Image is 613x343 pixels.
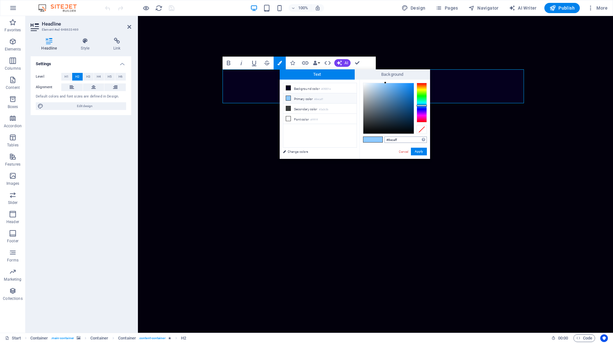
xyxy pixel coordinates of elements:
button: AI Writer [506,3,539,13]
p: Columns [5,66,21,71]
li: Secondary color [283,104,357,114]
p: Content [6,85,20,90]
button: H5 [104,73,115,81]
p: Footer [7,238,19,244]
li: Primary color [283,93,357,104]
span: H3 [86,73,90,81]
p: Marketing [4,277,21,282]
span: #8ecaff [373,137,382,142]
p: Collections [3,296,22,301]
img: Editor Logo [37,4,85,12]
p: Images [6,181,19,186]
button: Strikethrough [261,57,273,69]
small: #05001e [321,87,331,91]
small: #ffffff [310,118,318,122]
div: Design (Ctrl+Alt+Y) [399,3,428,13]
a: Cancel [398,149,409,154]
p: Slider [8,200,18,205]
span: #8ecaff [363,137,373,142]
a: Change colors [280,148,354,156]
span: Click to select. Double-click to edit [30,334,48,342]
span: Navigator [468,5,499,11]
button: Code [573,334,595,342]
button: H1 [61,73,72,81]
button: Italic (Ctrl+I) [235,57,247,69]
span: Click to select. Double-click to edit [90,334,108,342]
span: Edit design [45,102,124,110]
span: AI [344,61,348,65]
button: HTML [322,57,334,69]
span: AI Writer [509,5,537,11]
p: Accordion [4,123,22,129]
h4: Headline [31,38,70,51]
button: H4 [94,73,104,81]
span: H4 [97,73,101,81]
span: More [587,5,608,11]
button: reload [155,4,163,12]
nav: breadcrumb [30,334,186,342]
button: Data Bindings [312,57,321,69]
span: H1 [64,73,69,81]
button: Confirm (Ctrl+⏎) [351,57,363,69]
button: Colors [274,57,286,69]
button: More [585,3,610,13]
span: Code [576,334,592,342]
li: Background color [283,83,357,93]
div: Clear Color Selection [417,125,427,134]
button: Link [299,57,311,69]
h3: Element #ed-848633469 [42,27,118,33]
button: Pages [433,3,460,13]
span: Click to select. Double-click to edit [118,334,136,342]
p: Header [6,219,19,224]
span: Background [355,69,430,80]
span: Publish [549,5,575,11]
button: Click here to leave preview mode and continue editing [142,4,150,12]
h4: Link [103,38,131,51]
button: Navigator [466,3,501,13]
p: Elements [5,47,21,52]
button: Usercentrics [600,334,608,342]
a: Click to cancel selection. Double-click to open Pages [5,334,21,342]
span: H2 [75,73,79,81]
p: Tables [7,143,19,148]
button: AI [334,59,351,67]
p: Features [5,162,20,167]
div: Default colors and font sizes are defined in Design. [36,94,126,99]
button: Apply [411,148,427,155]
p: Boxes [8,104,18,109]
span: Click to select. Double-click to edit [181,334,186,342]
label: Alignment [36,83,61,91]
span: Pages [435,5,458,11]
button: H3 [83,73,94,81]
span: H6 [118,73,123,81]
h4: Settings [31,56,131,68]
button: H6 [115,73,126,81]
span: : [563,336,564,340]
span: 00 00 [558,334,568,342]
button: Icons [286,57,299,69]
p: Forms [7,258,19,263]
span: Design [402,5,426,11]
h6: Session time [551,334,568,342]
p: Favorites [4,27,21,33]
i: Reload page [155,4,163,12]
span: . content-container [139,334,166,342]
h6: 100% [298,4,308,12]
button: Design [399,3,428,13]
h2: Headline [42,21,131,27]
span: Text [280,69,355,80]
li: Font color [283,114,357,124]
i: Element contains an animation [168,336,171,340]
span: . main-container [51,334,74,342]
label: Level [36,73,61,81]
button: Edit design [36,102,126,110]
span: H5 [108,73,112,81]
button: H2 [72,73,83,81]
button: 100% [289,4,311,12]
i: On resize automatically adjust zoom level to fit chosen device. [315,5,321,11]
button: Bold (Ctrl+B) [223,57,235,69]
i: This element contains a background [77,336,80,340]
h4: Style [70,38,103,51]
button: Publish [544,3,580,13]
small: #3a3c3b [319,107,329,112]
